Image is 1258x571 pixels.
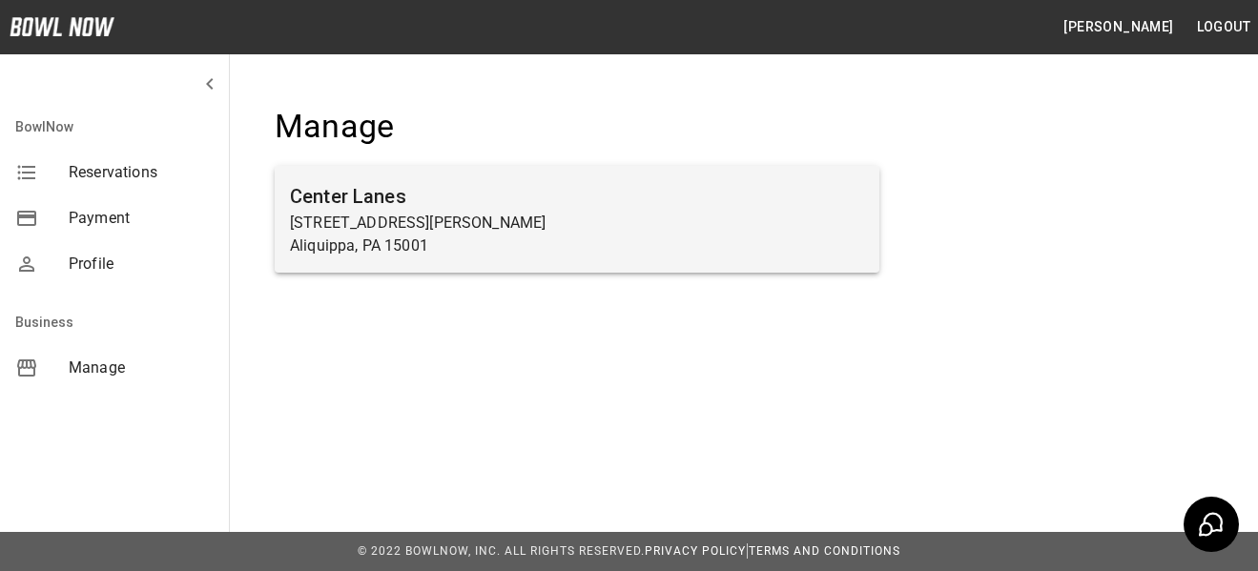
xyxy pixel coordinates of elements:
span: Reservations [69,161,214,184]
span: Manage [69,357,214,379]
span: © 2022 BowlNow, Inc. All Rights Reserved. [358,544,645,558]
img: logo [10,17,114,36]
h4: Manage [275,107,879,147]
span: Profile [69,253,214,275]
p: [STREET_ADDRESS][PERSON_NAME] [290,212,864,235]
p: Aliquippa, PA 15001 [290,235,864,257]
button: Logout [1189,10,1258,45]
a: Terms and Conditions [749,544,900,558]
h6: Center Lanes [290,181,864,212]
a: Privacy Policy [645,544,746,558]
span: Payment [69,207,214,230]
button: [PERSON_NAME] [1056,10,1181,45]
